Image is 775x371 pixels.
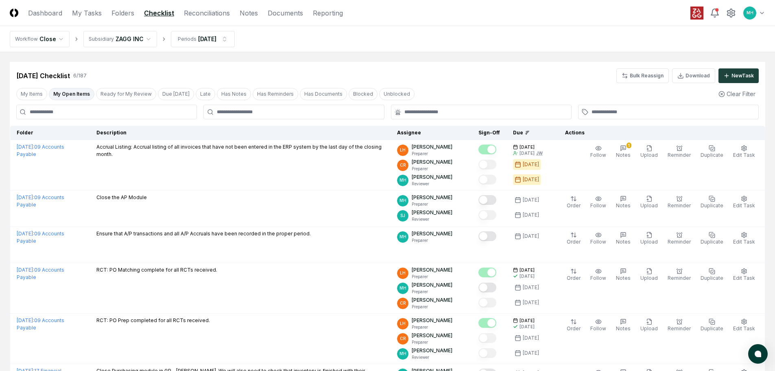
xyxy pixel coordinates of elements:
p: Reviewer [412,181,452,187]
p: [PERSON_NAME] [412,230,452,237]
button: Has Notes [217,88,251,100]
a: Reconciliations [184,8,230,18]
span: [DATE] : [17,194,34,200]
span: [DATE] [520,318,535,324]
button: Follow [589,194,608,211]
p: Reviewer [412,354,452,360]
button: MH [742,6,757,20]
span: MH [400,351,406,357]
div: [DATE] [198,35,216,43]
div: Due [513,129,546,136]
button: Due Today [158,88,194,100]
div: [DATE] [520,324,535,330]
span: Reminder [668,152,691,158]
span: Upload [640,152,658,158]
a: [DATE]:09 Accounts Payable [17,194,64,208]
div: [DATE] [523,211,539,219]
p: [PERSON_NAME] [412,266,452,274]
span: Reminder [668,239,691,245]
p: Preparer [412,304,452,310]
div: [DATE] [523,299,539,306]
div: Actions [559,129,759,136]
button: Mark complete [478,333,496,343]
button: Order [565,230,582,247]
button: Follow [589,317,608,334]
span: Edit Task [733,325,755,331]
button: Mark complete [478,318,496,328]
button: Reminder [666,143,692,160]
a: Dashboard [28,8,62,18]
span: Reminder [668,325,691,331]
div: [DATE] [523,334,539,342]
span: MH [747,10,753,16]
button: Follow [589,143,608,160]
button: My Items [16,88,47,100]
p: [PERSON_NAME] [412,296,452,304]
div: New Task [731,72,754,79]
button: My Open Items [49,88,94,100]
th: Description [90,126,391,140]
button: NewTask [718,68,759,83]
th: Assignee [391,126,472,140]
span: Follow [590,152,606,158]
span: Follow [590,202,606,209]
span: CR [400,162,406,168]
a: Notes [240,8,258,18]
button: Mark complete [478,210,496,220]
button: 1Notes [614,143,632,160]
button: Reminder [666,230,692,247]
button: Edit Task [731,266,757,283]
div: 1 [627,143,631,148]
span: [DATE] : [17,231,34,237]
a: [DATE]:09 Accounts Payable [17,144,64,157]
span: SJ [400,213,405,219]
button: Clear Filter [715,86,759,101]
span: Edit Task [733,239,755,245]
div: 6 / 187 [73,72,87,79]
span: Notes [616,275,631,281]
span: Duplicate [701,239,723,245]
a: [DATE]:09 Accounts Payable [17,267,64,280]
a: [DATE]:09 Accounts Payable [17,317,64,331]
span: Notes [616,239,631,245]
button: Upload [639,143,659,160]
span: MH [400,177,406,183]
a: My Tasks [72,8,102,18]
span: Upload [640,202,658,209]
button: Notes [614,317,632,334]
button: Follow [589,266,608,283]
button: Order [565,317,582,334]
button: Reminder [666,266,692,283]
nav: breadcrumb [10,31,235,47]
a: [DATE]:09 Accounts Payable [17,231,64,244]
button: Upload [639,194,659,211]
a: Folders [111,8,134,18]
span: [DATE] [520,144,535,150]
span: MH [400,198,406,204]
div: [DATE] [520,150,535,156]
button: Upload [639,317,659,334]
div: [DATE] [523,161,539,168]
p: [PERSON_NAME] [412,332,452,339]
span: Order [567,239,581,245]
button: Has Documents [300,88,347,100]
span: LH [400,321,406,327]
button: Mark complete [478,298,496,307]
span: Follow [590,275,606,281]
button: Edit Task [731,194,757,211]
button: Upload [639,230,659,247]
span: Reminder [668,275,691,281]
p: Reviewer [412,216,452,222]
button: Bulk Reassign [616,68,669,83]
span: CR [400,300,406,306]
button: Periods[DATE] [171,31,235,47]
span: [DATE] : [17,267,34,273]
p: [PERSON_NAME] [412,194,452,201]
button: Edit Task [731,230,757,247]
span: Order [567,275,581,281]
span: Duplicate [701,275,723,281]
button: Reminder [666,317,692,334]
a: Reporting [313,8,343,18]
button: Ready for My Review [96,88,156,100]
button: Order [565,266,582,283]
